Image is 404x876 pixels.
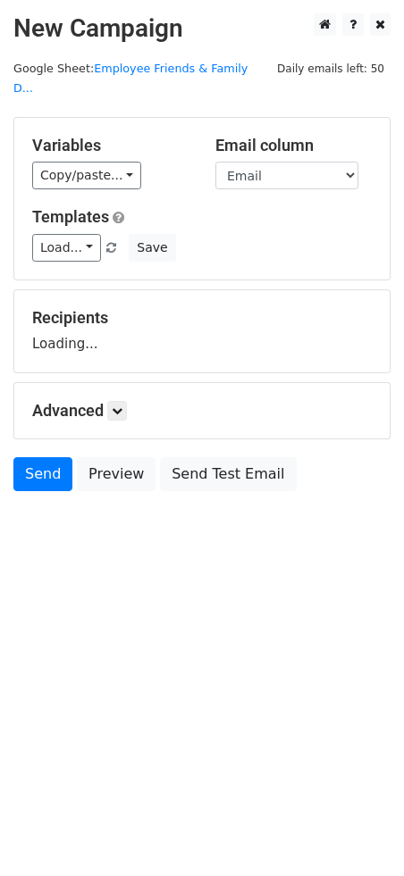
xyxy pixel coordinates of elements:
a: Templates [32,207,109,226]
h5: Email column [215,136,372,155]
button: Save [129,234,175,262]
a: Load... [32,234,101,262]
a: Send Test Email [160,457,296,491]
a: Copy/paste... [32,162,141,189]
small: Google Sheet: [13,62,248,96]
a: Send [13,457,72,491]
div: Loading... [32,308,372,355]
h5: Recipients [32,308,372,328]
a: Preview [77,457,156,491]
h5: Variables [32,136,189,155]
h2: New Campaign [13,13,391,44]
h5: Advanced [32,401,372,421]
a: Daily emails left: 50 [271,62,391,75]
span: Daily emails left: 50 [271,59,391,79]
a: Employee Friends & Family D... [13,62,248,96]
